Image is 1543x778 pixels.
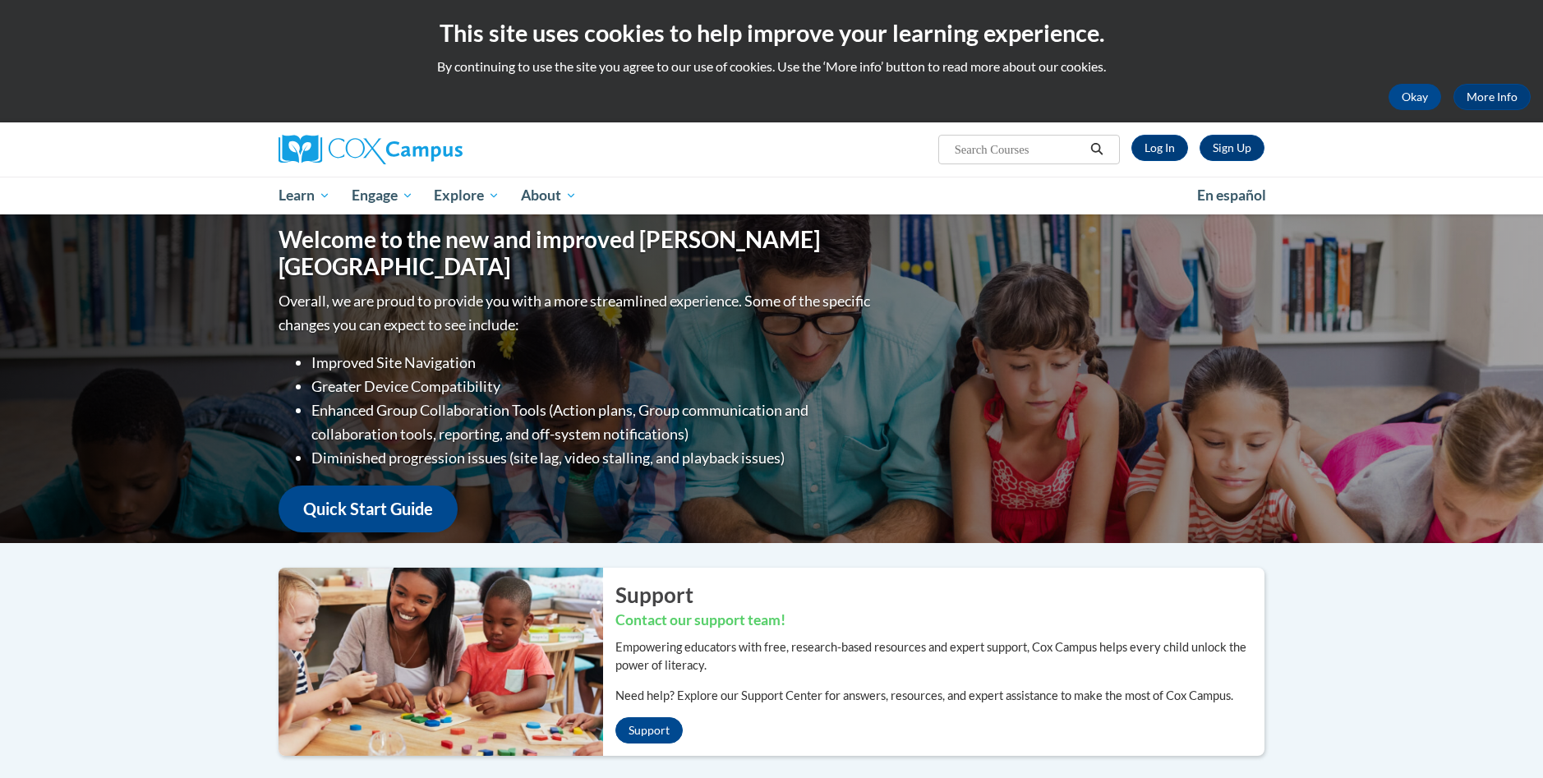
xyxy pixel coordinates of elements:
a: About [510,177,587,214]
h2: Support [615,580,1264,610]
h3: Contact our support team! [615,610,1264,631]
a: En español [1186,178,1277,213]
li: Improved Site Navigation [311,351,874,375]
span: En español [1197,186,1266,204]
a: Explore [423,177,510,214]
li: Greater Device Compatibility [311,375,874,398]
p: Overall, we are proud to provide you with a more streamlined experience. Some of the specific cha... [279,289,874,337]
div: Main menu [254,177,1289,214]
h1: Welcome to the new and improved [PERSON_NAME][GEOGRAPHIC_DATA] [279,226,874,281]
img: Cox Campus [279,135,463,164]
a: Register [1200,135,1264,161]
a: More Info [1453,84,1531,110]
span: Explore [434,186,500,205]
button: Okay [1389,84,1441,110]
a: Engage [341,177,424,214]
p: Empowering educators with free, research-based resources and expert support, Cox Campus helps eve... [615,638,1264,674]
span: Engage [352,186,413,205]
input: Search Courses [953,140,1085,159]
a: Learn [268,177,341,214]
p: By continuing to use the site you agree to our use of cookies. Use the ‘More info’ button to read... [12,58,1531,76]
img: ... [266,568,603,755]
a: Cox Campus [279,135,591,164]
span: About [521,186,577,205]
h2: This site uses cookies to help improve your learning experience. [12,16,1531,49]
button: Search [1085,140,1109,159]
a: Log In [1131,135,1188,161]
li: Enhanced Group Collaboration Tools (Action plans, Group communication and collaboration tools, re... [311,398,874,446]
p: Need help? Explore our Support Center for answers, resources, and expert assistance to make the m... [615,687,1264,705]
a: Support [615,717,683,743]
li: Diminished progression issues (site lag, video stalling, and playback issues) [311,446,874,470]
span: Learn [279,186,330,205]
a: Quick Start Guide [279,486,458,532]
